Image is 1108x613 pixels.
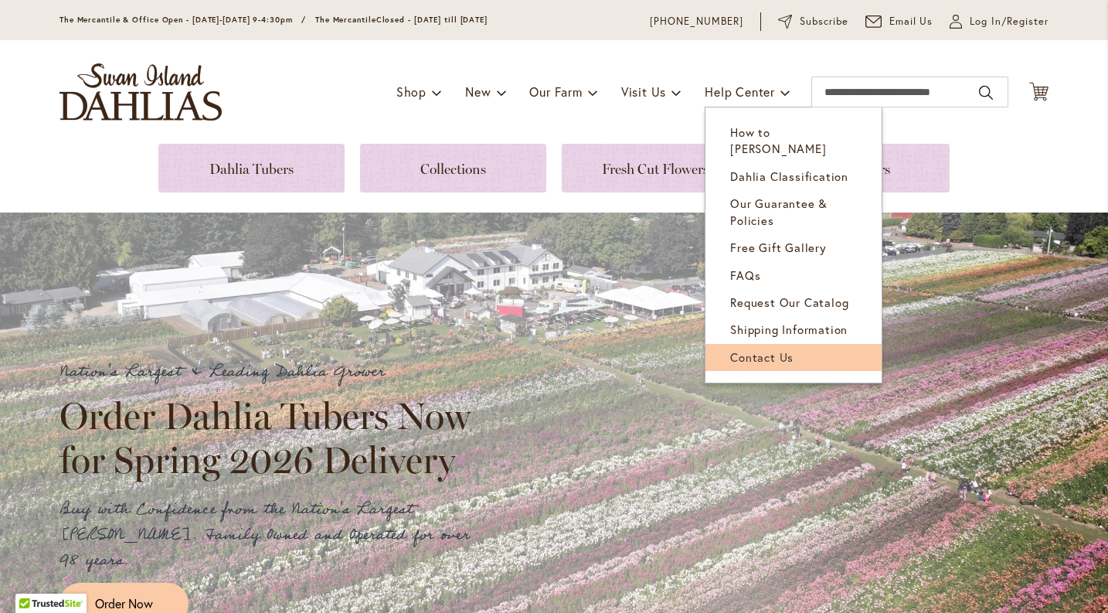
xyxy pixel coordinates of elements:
span: Free Gift Gallery [730,240,827,255]
span: Request Our Catalog [730,295,848,310]
span: Dahlia Classification [730,169,848,184]
span: Email Us [889,14,933,29]
span: Subscribe [800,14,848,29]
span: The Mercantile & Office Open - [DATE]-[DATE] 9-4:30pm / The Mercantile [59,15,376,25]
span: How to [PERSON_NAME] [730,124,826,156]
a: [PHONE_NUMBER] [650,14,743,29]
a: Subscribe [778,14,848,29]
span: Our Farm [529,83,582,100]
span: Visit Us [621,83,666,100]
span: Shop [396,83,427,100]
a: Email Us [865,14,933,29]
a: store logo [59,63,222,121]
span: Order Now [95,594,153,612]
span: Shipping Information [730,322,848,337]
span: Our Guarantee & Policies [730,196,828,227]
span: Help Center [705,83,775,100]
h2: Order Dahlia Tubers Now for Spring 2026 Delivery [59,394,484,481]
span: Log In/Register [970,14,1049,29]
span: Contact Us [730,349,794,365]
p: Nation's Largest & Leading Dahlia Grower [59,359,484,385]
a: Log In/Register [950,14,1049,29]
span: Closed - [DATE] till [DATE] [376,15,488,25]
span: New [465,83,491,100]
p: Buy with Confidence from the Nation's Largest [PERSON_NAME]. Family Owned and Operated for over 9... [59,497,484,574]
span: FAQs [730,267,760,283]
